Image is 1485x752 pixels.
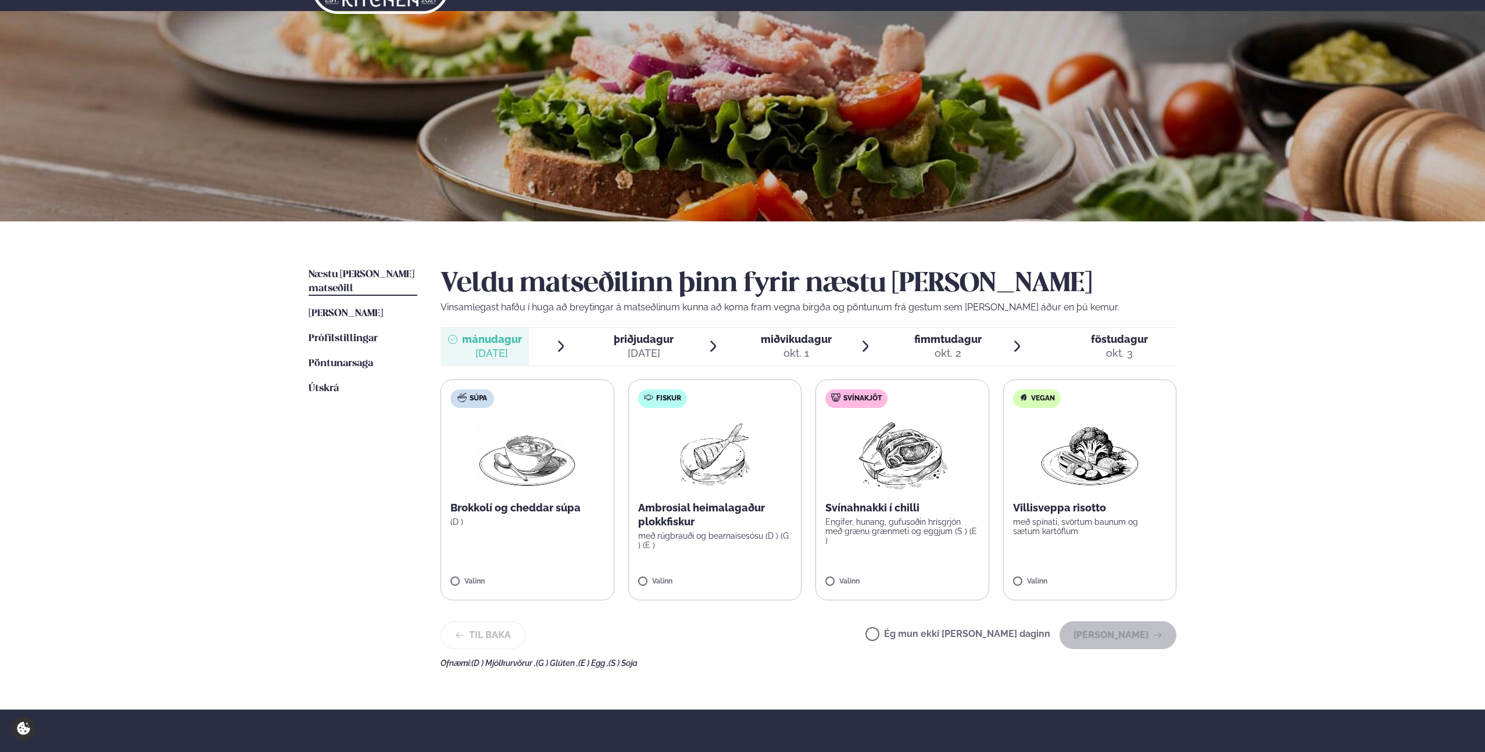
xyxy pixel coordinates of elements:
[825,501,979,515] p: Svínahnakki í chilli
[441,621,525,649] button: Til baka
[441,268,1176,300] h2: Veldu matseðilinn þinn fyrir næstu [PERSON_NAME]
[609,658,638,668] span: (S ) Soja
[638,531,792,550] p: með rúgbrauði og bearnaisesósu (D ) (G ) (E )
[614,333,674,345] span: þriðjudagur
[1013,517,1167,536] p: með spínati, svörtum baunum og sætum kartöflum
[309,309,383,318] span: [PERSON_NAME]
[309,332,378,346] a: Prófílstillingar
[1091,346,1148,360] div: okt. 3
[761,346,832,360] div: okt. 1
[462,346,522,360] div: [DATE]
[825,517,979,545] p: Engifer, hunang, gufusoðin hrísgrjón með grænu grænmeti og eggjum (S ) (E )
[476,417,578,492] img: Soup.png
[441,300,1176,314] p: Vinsamlegast hafðu í huga að breytingar á matseðlinum kunna að koma fram vegna birgða og pöntunum...
[12,717,35,740] a: Cookie settings
[638,501,792,529] p: Ambrosial heimalagaður plokkfiskur
[1013,501,1167,515] p: Villisveppa risotto
[309,268,417,296] a: Næstu [PERSON_NAME] matseðill
[831,393,840,402] img: pork.svg
[309,359,373,368] span: Pöntunarsaga
[1019,393,1028,402] img: Vegan.svg
[1031,394,1055,403] span: Vegan
[761,333,832,345] span: miðvikudagur
[450,517,604,527] p: (D )
[309,270,414,293] span: Næstu [PERSON_NAME] matseðill
[309,334,378,343] span: Prófílstillingar
[471,658,536,668] span: (D ) Mjólkurvörur ,
[441,658,1176,668] div: Ofnæmi:
[1039,417,1141,492] img: Vegan.png
[1091,333,1148,345] span: föstudagur
[457,393,467,402] img: soup.svg
[678,417,752,492] img: fish.png
[309,307,383,321] a: [PERSON_NAME]
[309,384,339,393] span: Útskrá
[914,333,982,345] span: fimmtudagur
[450,501,604,515] p: Brokkolí og cheddar súpa
[1060,621,1176,649] button: [PERSON_NAME]
[843,394,882,403] span: Svínakjöt
[309,382,339,396] a: Útskrá
[578,658,609,668] span: (E ) Egg ,
[462,333,522,345] span: mánudagur
[470,394,487,403] span: Súpa
[309,357,373,371] a: Pöntunarsaga
[914,346,982,360] div: okt. 2
[536,658,578,668] span: (G ) Glúten ,
[644,393,653,402] img: fish.svg
[656,394,681,403] span: Fiskur
[851,417,954,492] img: Pork-Meat.png
[614,346,674,360] div: [DATE]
